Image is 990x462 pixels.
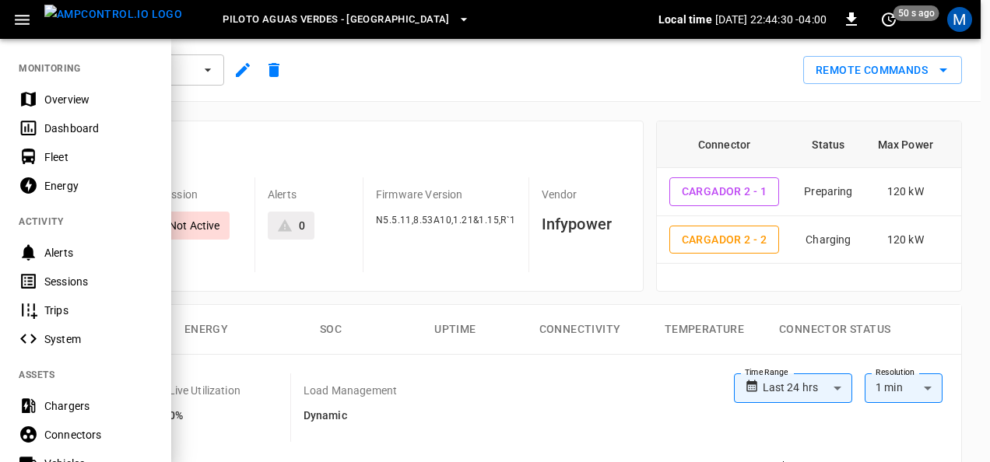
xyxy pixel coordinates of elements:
[44,427,153,443] div: Connectors
[715,12,827,27] p: [DATE] 22:44:30 -04:00
[44,5,182,24] img: ampcontrol.io logo
[44,398,153,414] div: Chargers
[876,7,901,32] button: set refresh interval
[44,92,153,107] div: Overview
[44,274,153,289] div: Sessions
[893,5,939,21] span: 50 s ago
[44,303,153,318] div: Trips
[44,149,153,165] div: Fleet
[658,12,712,27] p: Local time
[947,7,972,32] div: profile-icon
[44,331,153,347] div: System
[44,245,153,261] div: Alerts
[223,11,450,29] span: Piloto Aguas Verdes - [GEOGRAPHIC_DATA]
[44,178,153,194] div: Energy
[44,121,153,136] div: Dashboard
